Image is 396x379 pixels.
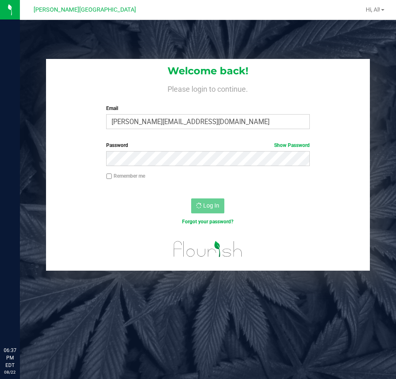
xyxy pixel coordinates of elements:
[106,172,145,180] label: Remember me
[46,83,370,93] h4: Please login to continue.
[182,219,233,225] a: Forgot your password?
[274,142,310,148] a: Show Password
[106,142,128,148] span: Password
[46,66,370,76] h1: Welcome back!
[203,202,219,209] span: Log In
[168,234,248,264] img: flourish_logo.svg
[4,347,16,369] p: 06:37 PM EDT
[191,198,224,213] button: Log In
[34,6,136,13] span: [PERSON_NAME][GEOGRAPHIC_DATA]
[106,105,310,112] label: Email
[4,369,16,375] p: 08/22
[366,6,380,13] span: Hi, Al!
[106,174,112,179] input: Remember me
